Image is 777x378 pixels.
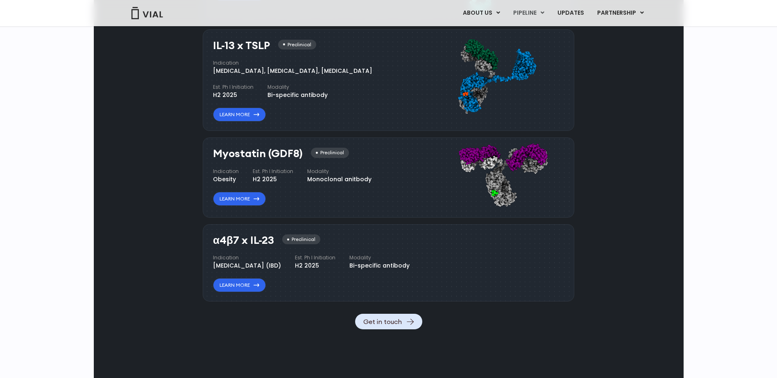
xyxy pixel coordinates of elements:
[295,254,335,261] h4: Est. Ph I Initiation
[355,314,422,329] a: Get in touch
[213,148,303,160] h3: Myostatin (GDF8)
[213,168,239,175] h4: Indication
[213,59,372,67] h4: Indication
[213,108,266,122] a: Learn More
[213,254,281,261] h4: Indication
[213,234,274,246] h3: α4β7 x IL-23
[507,6,550,20] a: PIPELINEMenu Toggle
[213,278,266,292] a: Learn More
[213,40,270,52] h3: IL-13 x TSLP
[131,7,163,19] img: Vial Logo
[591,6,650,20] a: PARTNERSHIPMenu Toggle
[267,91,328,99] div: Bi-specific antibody
[213,91,254,99] div: H2 2025
[311,148,349,158] div: Preclinical
[278,40,316,50] div: Preclinical
[307,168,372,175] h4: Modality
[213,192,266,206] a: Learn More
[213,67,372,75] div: [MEDICAL_DATA], [MEDICAL_DATA], [MEDICAL_DATA]
[213,175,239,184] div: Obesity
[253,168,293,175] h4: Est. Ph I Initiation
[295,261,335,270] div: H2 2025
[307,175,372,184] div: Monoclonal anitbody
[267,83,328,91] h4: Modality
[213,261,281,270] div: [MEDICAL_DATA] (IBD)
[282,234,320,245] div: Preclinical
[456,6,506,20] a: ABOUT USMenu Toggle
[551,6,590,20] a: UPDATES
[349,254,410,261] h4: Modality
[349,261,410,270] div: Bi-specific antibody
[213,83,254,91] h4: Est. Ph I Initiation
[253,175,293,184] div: H2 2025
